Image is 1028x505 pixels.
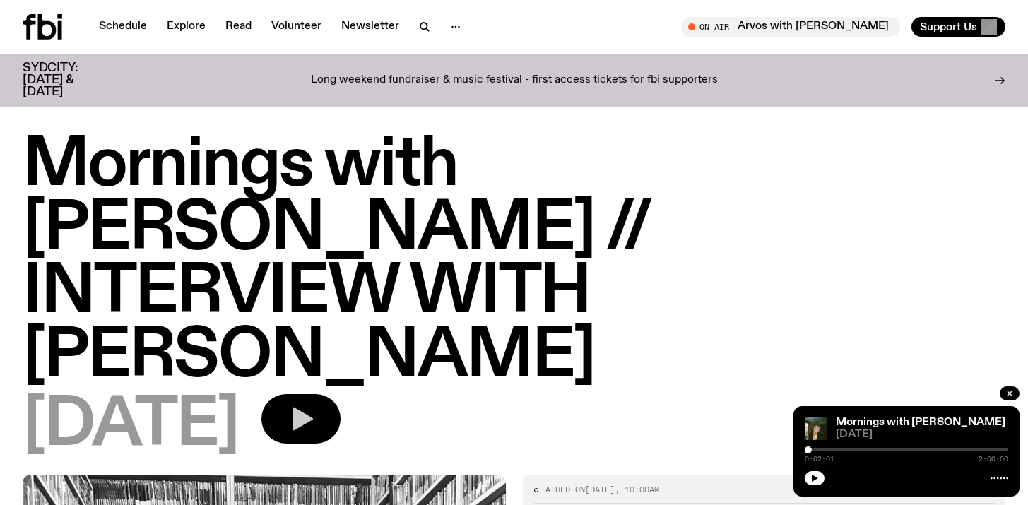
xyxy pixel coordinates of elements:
a: Volunteer [263,17,330,37]
h1: Mornings with [PERSON_NAME] // INTERVIEW WITH [PERSON_NAME] [23,134,1005,388]
button: On AirArvos with [PERSON_NAME] [681,17,900,37]
a: Schedule [90,17,155,37]
span: 0:02:01 [805,456,834,463]
a: Explore [158,17,214,37]
a: Newsletter [333,17,408,37]
a: Mornings with [PERSON_NAME] [836,417,1005,428]
span: [DATE] [23,394,239,458]
p: Long weekend fundraiser & music festival - first access tickets for fbi supporters [311,74,718,87]
span: Aired on [545,484,585,495]
a: Read [217,17,260,37]
span: [DATE] [585,484,615,495]
span: , 10:00am [615,484,659,495]
button: Support Us [911,17,1005,37]
h3: SYDCITY: [DATE] & [DATE] [23,62,113,98]
span: [DATE] [836,429,1008,440]
img: Freya smiles coyly as she poses for the image. [805,417,827,440]
span: Support Us [920,20,977,33]
span: 2:00:00 [979,456,1008,463]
